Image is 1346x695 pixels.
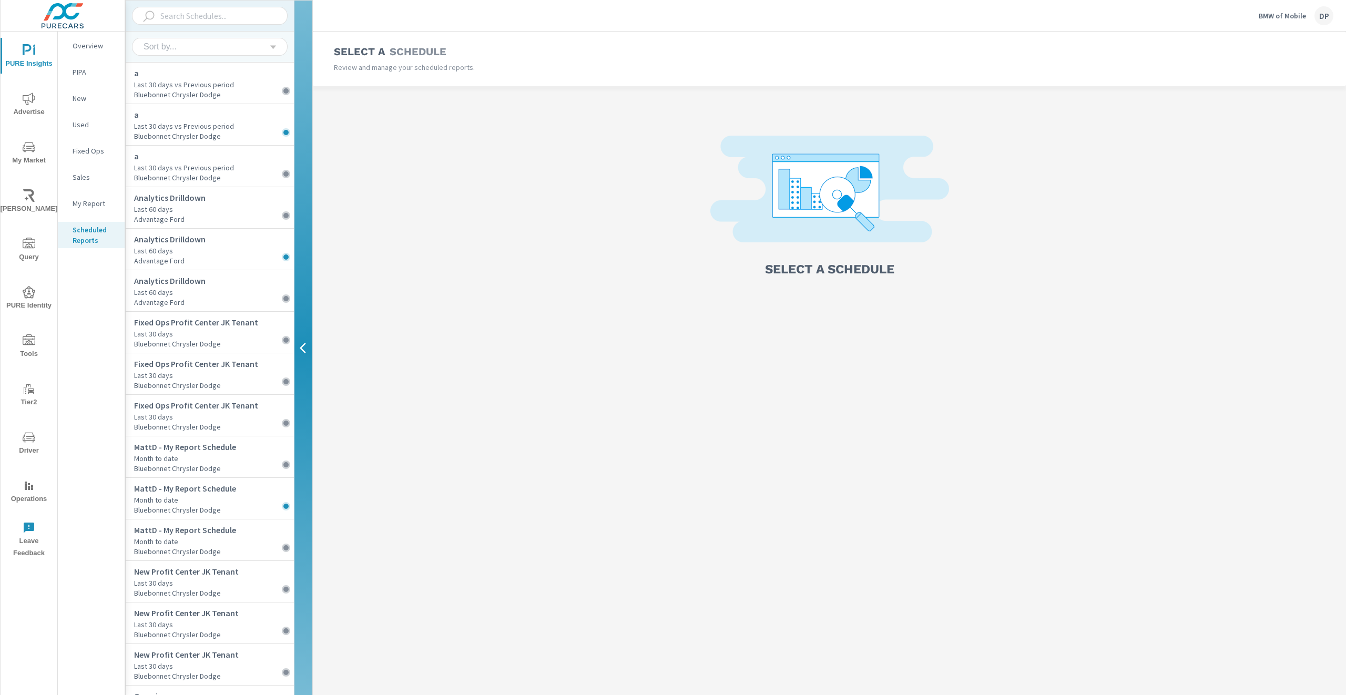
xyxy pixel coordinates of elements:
[1314,6,1333,25] div: DP
[73,67,116,77] p: PIPA
[134,90,294,99] p: Bluebonnet Chrysler Dodge
[134,256,294,265] p: Advantage Ford
[58,196,125,211] div: My Report
[134,329,294,339] p: Last 30 days
[134,630,294,639] p: Bluebonnet Chrysler Dodge
[134,173,294,182] p: Bluebonnet Chrysler Dodge
[134,131,294,141] p: Bluebonnet Chrysler Dodge
[134,357,294,370] p: Fixed Ops Profit Center JK Tenant
[4,44,54,70] span: PURE Insights
[4,522,54,559] span: Leave Feedback
[134,661,294,671] p: Last 30 days
[765,260,894,278] h3: Select a Schedule
[73,40,116,51] p: Overview
[58,117,125,132] div: Used
[134,441,294,453] p: MattD - My Report Schedule
[73,172,116,182] p: Sales
[134,316,294,329] p: Fixed Ops Profit Center JK Tenant
[4,431,54,457] span: Driver
[134,298,294,307] p: Advantage Ford
[134,482,294,495] p: MattD - My Report Schedule
[4,93,54,118] span: Advertise
[73,198,116,209] p: My Report
[134,547,294,556] p: Bluebonnet Chrysler Dodge
[4,479,54,505] span: Operations
[334,45,385,58] h4: Select a
[134,191,294,204] p: Analytics Drilldown
[58,90,125,106] div: New
[134,121,294,131] p: Last 30 days vs Previous period
[134,578,294,588] p: Last 30 days
[4,141,54,167] span: My Market
[134,495,294,505] p: Month to date
[134,150,294,162] p: a
[134,505,294,515] p: Bluebonnet Chrysler Dodge
[1,32,57,564] div: nav menu
[73,224,116,246] p: Scheduled Reports
[134,453,294,464] p: Month to date
[134,204,294,214] p: Last 60 days
[390,45,446,58] h4: Schedule
[144,42,177,52] h6: Sort by...
[134,67,294,79] p: a
[134,287,294,298] p: Last 60 days
[4,334,54,360] span: Tools
[58,143,125,159] div: Fixed Ops
[134,565,294,578] p: New Profit Center JK Tenant
[134,464,294,473] p: Bluebonnet Chrysler Dodge
[134,671,294,681] p: Bluebonnet Chrysler Dodge
[134,412,294,422] p: Last 30 days
[4,238,54,263] span: Query
[73,119,116,130] p: Used
[134,339,294,349] p: Bluebonnet Chrysler Dodge
[134,648,294,661] p: New Profit Center JK Tenant
[134,607,294,619] p: New Profit Center JK Tenant
[134,233,294,246] p: Analytics Drilldown
[134,108,294,121] p: a
[58,169,125,185] div: Sales
[134,399,294,412] p: Fixed Ops Profit Center JK Tenant
[58,38,125,54] div: Overview
[134,246,294,256] p: Last 60 days
[134,274,294,287] p: Analytics Drilldown
[134,619,294,630] p: Last 30 days
[73,93,116,104] p: New
[4,189,54,215] span: [PERSON_NAME]
[134,588,294,598] p: Bluebonnet Chrysler Dodge
[134,370,294,381] p: Last 30 days
[58,222,125,248] div: Scheduled Reports
[73,146,116,156] p: Fixed Ops
[134,524,294,536] p: MattD - My Report Schedule
[134,536,294,547] p: Month to date
[58,64,125,80] div: PIPA
[1259,11,1306,21] p: BMW of Mobile
[134,162,294,173] p: Last 30 days vs Previous period
[4,286,54,312] span: PURE Identity
[710,136,949,253] img: Select a Schedule
[134,79,294,90] p: Last 30 days vs Previous period
[134,214,294,224] p: Advantage Ford
[334,62,830,73] p: Review and manage your scheduled reports.
[134,381,294,390] p: Bluebonnet Chrysler Dodge
[134,422,294,432] p: Bluebonnet Chrysler Dodge
[4,383,54,408] span: Tier2
[156,7,270,25] input: Search Schedules...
